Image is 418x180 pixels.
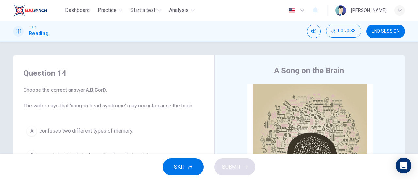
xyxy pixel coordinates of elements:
[26,126,37,136] div: A
[98,7,117,14] span: Practice
[29,25,36,30] span: CEFR
[90,87,93,93] b: B
[169,7,189,14] span: Analysis
[29,30,49,38] h1: Reading
[86,87,89,93] b: A
[65,7,90,14] span: Dashboard
[130,7,155,14] span: Start a test
[62,5,92,16] button: Dashboard
[326,25,361,38] button: 00:20:33
[338,28,356,34] span: 00:20:33
[163,158,204,175] button: SKIP
[396,158,411,173] div: Open Intercom Messenger
[26,150,37,160] div: B
[288,8,296,13] img: en
[326,25,361,38] div: Hide
[366,25,405,38] button: END SESSION
[40,127,133,135] span: confuses two different types of memory.
[13,4,62,17] a: EduSynch logo
[24,86,204,110] span: Choose the correct answer, , , or . The writer says that 'song-in-head syndrome' may occur becaus...
[128,5,164,16] button: Start a test
[94,87,98,93] b: C
[40,151,152,159] span: cannot decide what information it needs to retain.
[24,68,204,78] h4: Question 14
[24,123,204,139] button: Aconfuses two different types of memory.
[372,29,400,34] span: END SESSION
[274,65,344,76] h4: A Song on the Brain
[335,5,346,16] img: Profile picture
[307,25,321,38] div: Mute
[103,87,106,93] b: D
[351,7,387,14] div: [PERSON_NAME]
[24,147,204,163] button: Bcannot decide what information it needs to retain.
[174,162,186,172] span: SKIP
[95,5,125,16] button: Practice
[13,4,47,17] img: EduSynch logo
[167,5,197,16] button: Analysis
